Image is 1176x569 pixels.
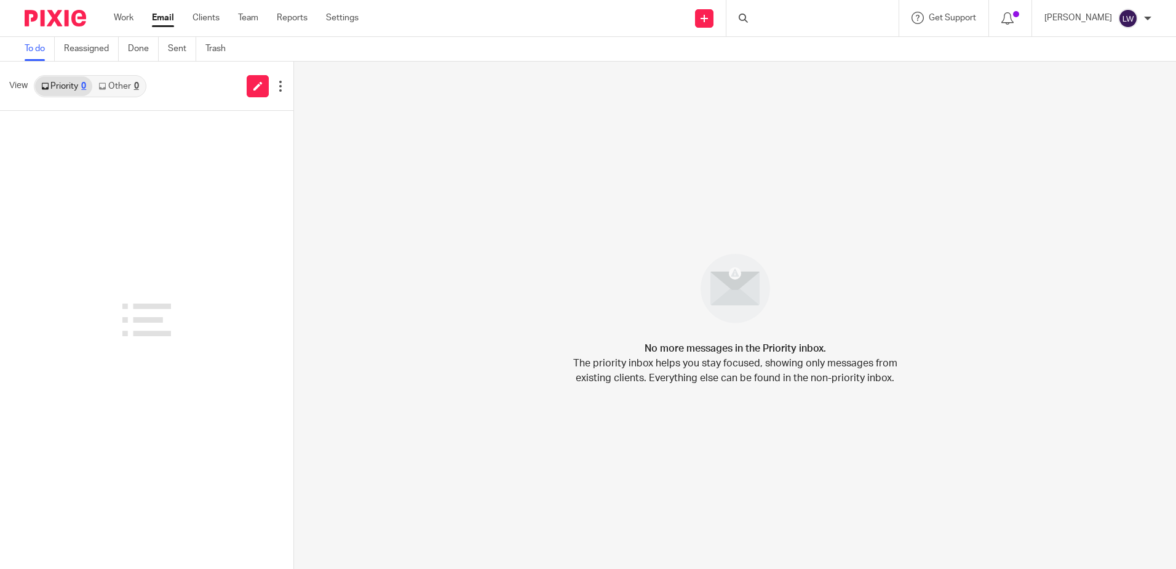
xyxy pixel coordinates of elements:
img: Pixie [25,10,86,26]
div: 0 [81,82,86,91]
img: svg%3E [1118,9,1138,28]
a: Email [152,12,174,24]
a: Other0 [92,76,145,96]
span: View [9,79,28,92]
a: Reassigned [64,37,119,61]
h4: No more messages in the Priority inbox. [645,341,826,356]
a: Priority0 [35,76,92,96]
a: Trash [205,37,235,61]
div: 0 [134,82,139,91]
a: To do [25,37,55,61]
span: Get Support [929,14,976,22]
a: Clients [193,12,220,24]
img: image [693,246,778,331]
a: Team [238,12,258,24]
a: Settings [326,12,359,24]
a: Done [128,37,159,61]
a: Reports [277,12,308,24]
p: The priority inbox helps you stay focused, showing only messages from existing clients. Everythin... [572,356,898,385]
a: Work [114,12,133,24]
a: Sent [168,37,196,61]
p: [PERSON_NAME] [1044,12,1112,24]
